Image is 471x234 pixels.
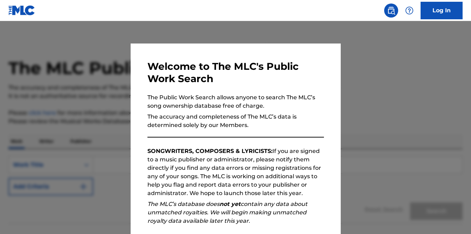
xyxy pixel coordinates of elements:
strong: SONGWRITERS, COMPOSERS & LYRICISTS: [147,148,272,154]
p: The Public Work Search allows anyone to search The MLC’s song ownership database free of charge. [147,93,324,110]
p: If you are signed to a music publisher or administrator, please notify them directly if you find ... [147,147,324,198]
a: Public Search [384,4,398,18]
em: The MLC’s database does contain any data about unmatched royalties. We will begin making unmatche... [147,201,307,224]
img: MLC Logo [8,5,35,15]
iframe: Chat Widget [436,200,471,234]
p: The accuracy and completeness of The MLC’s data is determined solely by our Members. [147,113,324,129]
a: Log In [421,2,463,19]
div: Help [402,4,416,18]
img: search [387,6,395,15]
img: help [405,6,414,15]
h3: Welcome to The MLC's Public Work Search [147,60,324,85]
strong: not yet [220,201,241,207]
